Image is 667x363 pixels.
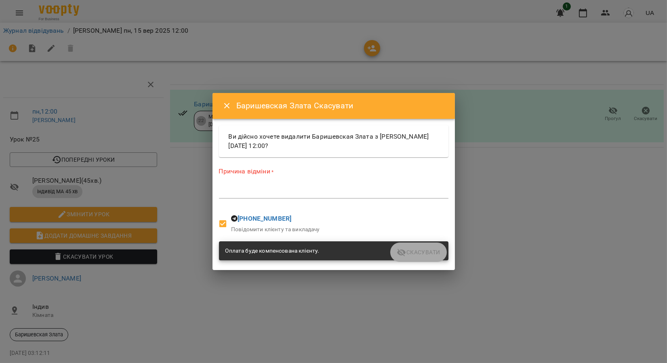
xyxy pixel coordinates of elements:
p: Повідомити клієнту та викладачу [231,226,320,234]
button: Close [217,96,237,116]
h6: Баришевская Злата Скасувати [236,99,445,112]
div: Ви дійсно хочете видалити Баришевская Злата з [PERSON_NAME] [DATE] 12:00? [219,125,448,157]
label: Причина відміни [219,167,448,176]
a: [PHONE_NUMBER] [238,215,291,222]
div: Оплата буде компенсована клієнту. [225,244,320,258]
